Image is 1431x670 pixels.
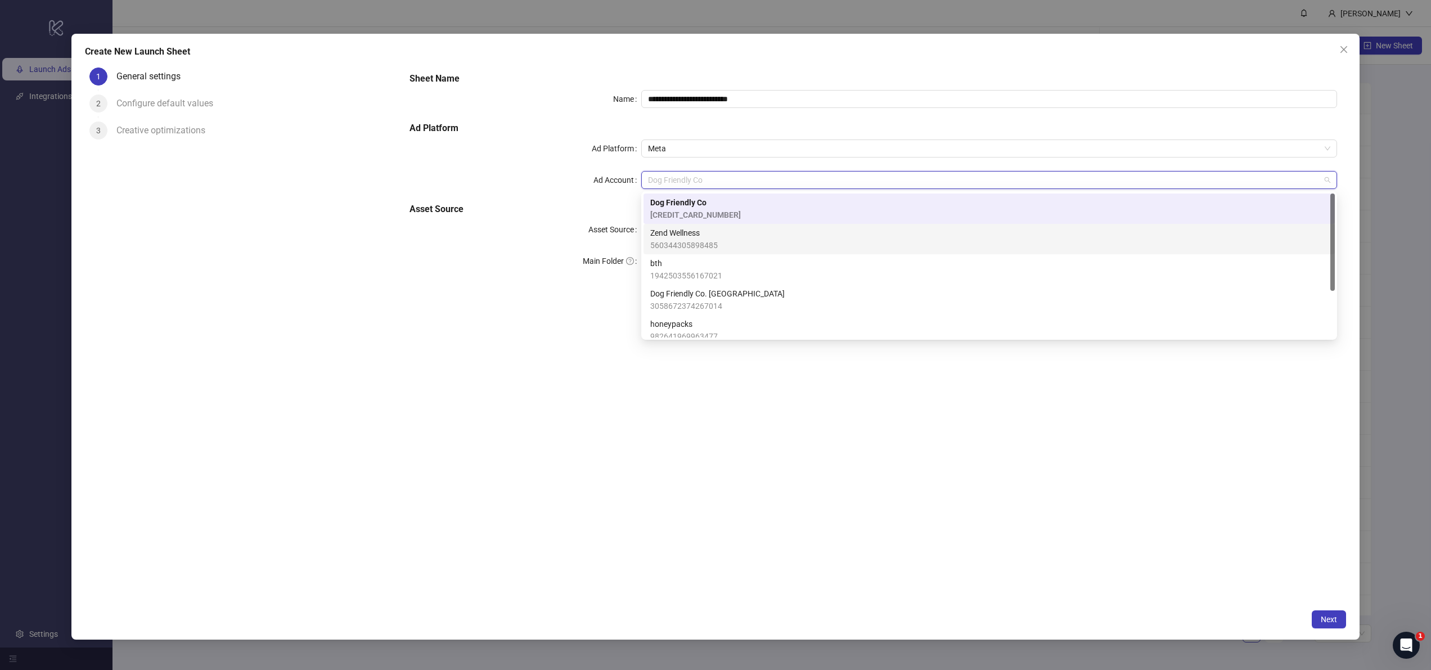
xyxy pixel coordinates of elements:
div: Dog Friendly Co [643,194,1335,224]
span: Dog Friendly Co [650,196,741,209]
button: Messages [112,351,225,396]
label: Ad Account [593,171,641,189]
img: Profile image for Laura [23,159,46,181]
span: Home [43,379,69,387]
input: Name [641,90,1337,108]
span: 560344305898485 [650,239,718,251]
div: Documentation [23,227,188,239]
div: Recent messageProfile image for LauraHi [PERSON_NAME], ​ Happy to help you! This is usually due t... [11,132,214,191]
span: 982641969963477 [650,330,718,343]
label: Main Folder [583,252,641,270]
div: • 18m ago [118,170,157,182]
p: How can we help? [22,99,202,118]
span: bth [650,257,722,269]
span: close [1339,45,1348,54]
div: Create New Launch Sheet [85,45,1346,59]
span: [CREDIT_CARD_NUMBER] [650,209,741,221]
button: Next [1312,610,1346,628]
div: Creative optimizations [116,122,214,140]
span: Dog Friendly Co. [GEOGRAPHIC_DATA] [650,287,785,300]
span: 1 [96,72,101,81]
span: Zend Wellness [650,227,718,239]
span: Messages [150,379,188,387]
a: Documentation [16,223,209,244]
h5: Sheet Name [409,72,1337,86]
h5: Ad Platform [409,122,1337,135]
div: [PERSON_NAME] [50,170,115,182]
div: Close [193,18,214,38]
div: Report a Bug [23,285,188,296]
label: Ad Platform [592,140,641,158]
label: Asset Source [588,221,641,239]
span: 1 [1416,632,1425,641]
div: Zend Wellness [643,224,1335,254]
div: bth [643,254,1335,285]
div: honeypacks [643,315,1335,345]
a: Request a feature [16,202,209,223]
span: 3058672374267014 [650,300,785,312]
span: 3 [96,126,101,135]
button: Close [1335,41,1353,59]
div: General settings [116,68,190,86]
span: 1942503556167021 [650,269,722,282]
label: Name [613,90,641,108]
div: Configure default values [116,95,222,113]
div: Profile image for LauraHi [PERSON_NAME], ​ Happy to help you! This is usually due to the page not... [12,149,213,191]
span: Dog Friendly Co [648,172,1330,188]
iframe: Intercom live chat [1393,632,1420,659]
h5: Asset Source [409,203,1337,216]
div: Create a ticket [23,264,202,276]
div: Recent message [23,142,202,154]
div: Dog Friendly Co. USA [643,285,1335,315]
span: honeypacks [650,318,718,330]
span: Meta [648,140,1330,157]
span: Hi [PERSON_NAME], ​ Happy to help you! This is usually due to the page not being connected in the... [50,159,1222,168]
span: question-circle [626,257,634,265]
p: Hi [PERSON_NAME] [22,80,202,99]
span: 2 [96,99,101,108]
span: Next [1321,615,1337,624]
div: Report a Bug [16,280,209,301]
div: Request a feature [23,206,188,218]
